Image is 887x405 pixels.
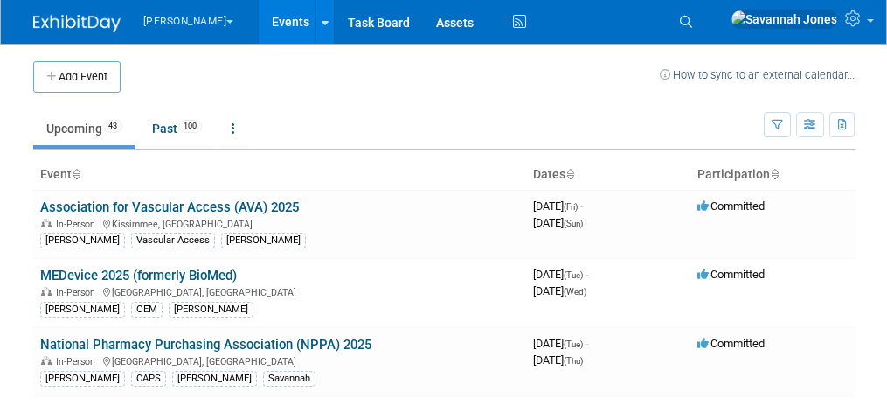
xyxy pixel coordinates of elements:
img: In-Person Event [41,356,52,365]
span: Committed [697,337,765,350]
span: (Wed) [564,287,586,297]
span: Committed [697,268,765,281]
div: [PERSON_NAME] [172,371,257,387]
th: Dates [526,160,690,190]
div: [GEOGRAPHIC_DATA], [GEOGRAPHIC_DATA] [40,284,519,298]
img: ExhibitDay [33,15,121,32]
span: [DATE] [533,284,586,297]
div: Kissimmee, [GEOGRAPHIC_DATA] [40,216,519,230]
a: National Pharmacy Purchasing Association (NPPA) 2025 [40,337,371,353]
div: CAPS [131,371,166,387]
div: [PERSON_NAME] [169,302,253,318]
span: (Thu) [564,356,583,366]
div: [GEOGRAPHIC_DATA], [GEOGRAPHIC_DATA] [40,353,519,367]
span: [DATE] [533,353,583,367]
a: Past100 [139,112,215,145]
span: In-Person [56,219,100,230]
span: [DATE] [533,268,588,281]
button: Add Event [33,61,121,93]
div: [PERSON_NAME] [40,233,125,248]
span: (Sun) [564,219,583,228]
span: 100 [178,120,202,133]
img: In-Person Event [41,287,52,296]
div: Savannah [263,371,315,387]
th: Event [33,160,526,190]
span: - [580,199,583,213]
span: - [586,268,588,281]
span: 43 [103,120,122,133]
div: [PERSON_NAME] [40,371,125,387]
a: Sort by Event Name [72,167,80,181]
span: In-Person [56,287,100,298]
div: Vascular Access [131,233,215,248]
a: How to sync to an external calendar... [660,68,855,81]
th: Participation [690,160,855,190]
a: Association for Vascular Access (AVA) 2025 [40,199,299,215]
div: OEM [131,302,163,318]
img: In-Person Event [41,219,52,227]
span: (Tue) [564,270,583,280]
div: [PERSON_NAME] [40,302,125,318]
span: In-Person [56,356,100,367]
a: Upcoming43 [33,112,135,145]
a: Sort by Participation Type [770,167,779,181]
img: Savannah Jones [731,10,838,29]
span: Committed [697,199,765,213]
span: [DATE] [533,216,583,229]
span: (Tue) [564,339,583,349]
div: [PERSON_NAME] [221,233,306,248]
a: Sort by Start Date [565,167,574,181]
span: - [586,337,588,350]
span: [DATE] [533,337,588,350]
span: [DATE] [533,199,583,213]
span: (Fri) [564,202,578,212]
a: MEDevice 2025 (formerly BioMed) [40,268,237,283]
